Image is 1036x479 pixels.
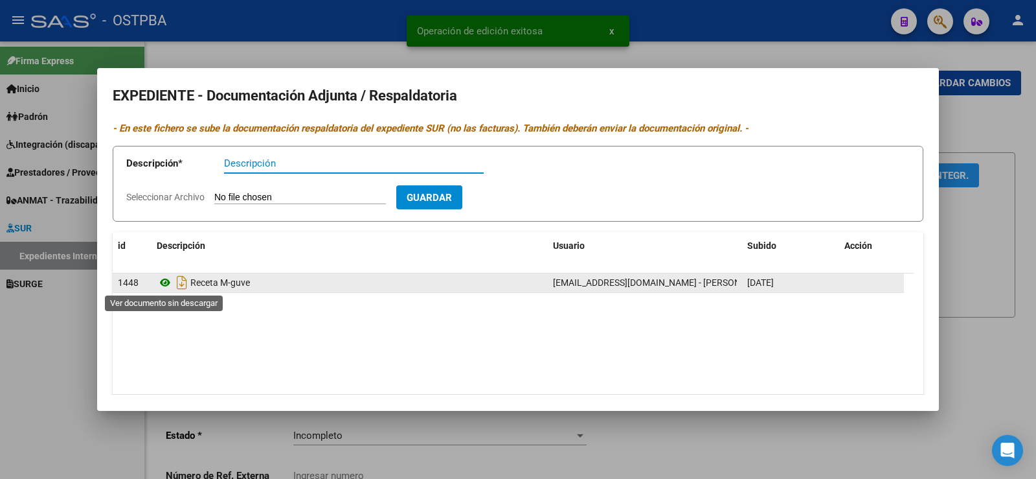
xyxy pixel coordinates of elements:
[747,277,774,288] span: [DATE]
[113,84,923,108] h2: EXPEDIENTE - Documentación Adjunta / Respaldatoria
[152,232,548,260] datatable-header-cell: Descripción
[548,232,742,260] datatable-header-cell: Usuario
[190,277,250,288] span: Receta M-guve
[157,240,205,251] span: Descripción
[992,435,1023,466] div: Open Intercom Messenger
[396,185,462,209] button: Guardar
[553,277,772,288] span: [EMAIL_ADDRESS][DOMAIN_NAME] - [PERSON_NAME]
[126,156,224,171] p: Descripción
[407,192,452,204] span: Guardar
[118,240,126,251] span: id
[844,240,872,251] span: Acción
[747,240,776,251] span: Subido
[126,192,205,202] span: Seleccionar Archivo
[839,232,904,260] datatable-header-cell: Acción
[113,232,152,260] datatable-header-cell: id
[174,272,190,293] i: Descargar documento
[113,123,749,134] i: - En este fichero se sube la documentación respaldatoria del expediente SUR (no las facturas). Ta...
[113,395,923,427] div: 1 total
[553,240,585,251] span: Usuario
[118,277,139,288] span: 1448
[742,232,839,260] datatable-header-cell: Subido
